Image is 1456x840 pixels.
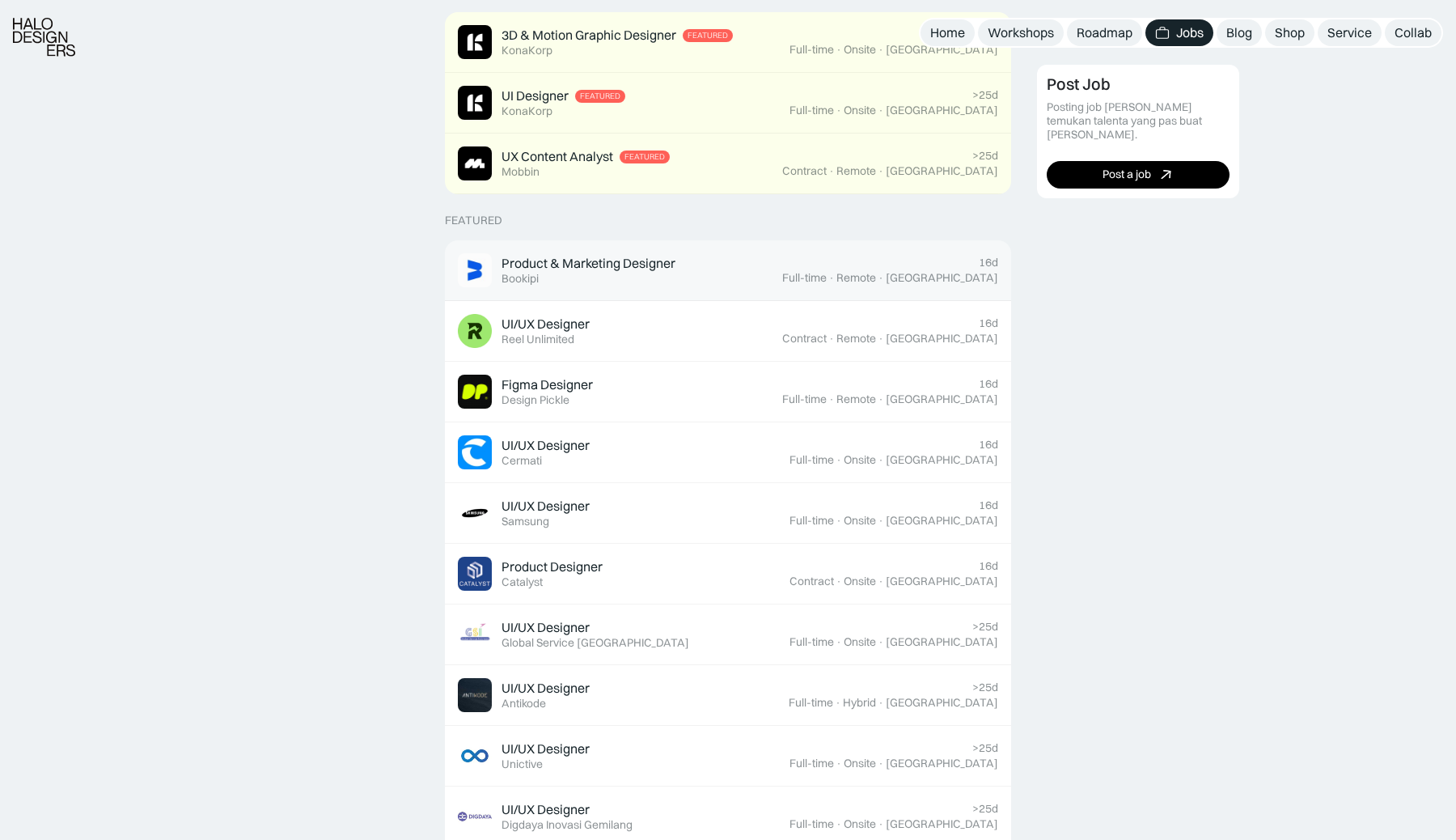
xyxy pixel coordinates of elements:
[789,104,834,117] div: Full-time
[445,12,1011,73] a: Job Image3D & Motion Graphic DesignerFeaturedKonaKorp>25dFull-time·Onsite·[GEOGRAPHIC_DATA]
[972,681,998,694] div: >25d
[789,635,834,649] div: Full-time
[782,332,827,346] div: Contract
[502,697,546,711] div: Antikode
[502,801,590,818] div: UI/UX Designer
[445,134,1011,194] a: Job ImageUX Content AnalystFeaturedMobbin>25dContract·Remote·[GEOGRAPHIC_DATA]
[1077,24,1132,41] div: Roadmap
[979,498,998,512] div: 16d
[886,757,998,770] div: [GEOGRAPHIC_DATA]
[502,87,569,104] div: UI Designer
[458,739,492,773] img: Job Image
[972,741,998,755] div: >25d
[979,559,998,573] div: 16d
[789,696,833,710] div: Full-time
[502,437,590,454] div: UI/UX Designer
[886,164,998,178] div: [GEOGRAPHIC_DATA]
[1226,24,1252,41] div: Blog
[445,665,1011,726] a: Job ImageUI/UX DesignerAntikode>25dFull-time·Hybrid·[GEOGRAPHIC_DATA]
[972,802,998,816] div: >25d
[458,253,492,287] img: Job Image
[458,496,492,530] img: Job Image
[789,514,834,528] div: Full-time
[789,817,834,831] div: Full-time
[1265,19,1314,46] a: Shop
[979,316,998,330] div: 16d
[886,696,998,710] div: [GEOGRAPHIC_DATA]
[445,214,502,227] div: Featured
[978,19,1064,46] a: Workshops
[878,332,884,346] div: ·
[835,696,841,710] div: ·
[458,617,492,651] img: Job Image
[502,740,590,757] div: UI/UX Designer
[445,240,1011,301] a: Job ImageProduct & Marketing DesignerBookipi16dFull-time·Remote·[GEOGRAPHIC_DATA]
[878,43,884,57] div: ·
[1176,24,1204,41] div: Jobs
[688,31,728,40] div: Featured
[878,271,884,285] div: ·
[580,91,620,101] div: Featured
[836,575,842,588] div: ·
[878,575,884,588] div: ·
[1395,24,1432,41] div: Collab
[502,316,590,333] div: UI/UX Designer
[844,635,876,649] div: Onsite
[458,25,492,59] img: Job Image
[458,800,492,834] img: Job Image
[844,104,876,117] div: Onsite
[836,332,876,346] div: Remote
[782,164,827,178] div: Contract
[502,454,542,468] div: Cermati
[1318,19,1382,46] a: Service
[502,165,540,179] div: Mobbin
[1327,24,1372,41] div: Service
[886,332,998,346] div: [GEOGRAPHIC_DATA]
[789,43,834,57] div: Full-time
[445,726,1011,787] a: Job ImageUI/UX DesignerUnictive>25dFull-time·Onsite·[GEOGRAPHIC_DATA]
[1103,168,1151,181] div: Post a job
[844,817,876,831] div: Onsite
[502,757,543,771] div: Unictive
[836,635,842,649] div: ·
[789,575,834,588] div: Contract
[878,696,884,710] div: ·
[836,392,876,406] div: Remote
[836,164,876,178] div: Remote
[458,678,492,712] img: Job Image
[979,377,998,391] div: 16d
[789,757,834,770] div: Full-time
[878,635,884,649] div: ·
[502,393,569,407] div: Design Pickle
[445,422,1011,483] a: Job ImageUI/UX DesignerCermati16dFull-time·Onsite·[GEOGRAPHIC_DATA]
[502,333,574,346] div: Reel Unlimited
[502,680,590,697] div: UI/UX Designer
[844,514,876,528] div: Onsite
[878,514,884,528] div: ·
[828,271,835,285] div: ·
[844,575,876,588] div: Onsite
[502,558,603,575] div: Product Designer
[843,696,876,710] div: Hybrid
[828,164,835,178] div: ·
[1217,19,1262,46] a: Blog
[458,86,492,120] img: Job Image
[878,164,884,178] div: ·
[1047,74,1111,94] div: Post Job
[979,256,998,269] div: 16d
[878,757,884,770] div: ·
[445,301,1011,362] a: Job ImageUI/UX DesignerReel Unlimited16dContract·Remote·[GEOGRAPHIC_DATA]
[502,515,549,528] div: Samsung
[1145,19,1213,46] a: Jobs
[458,375,492,409] img: Job Image
[445,605,1011,665] a: Job ImageUI/UX DesignerGlobal Service [GEOGRAPHIC_DATA]>25dFull-time·Onsite·[GEOGRAPHIC_DATA]
[844,757,876,770] div: Onsite
[844,43,876,57] div: Onsite
[836,514,842,528] div: ·
[972,88,998,102] div: >25d
[502,27,676,44] div: 3D & Motion Graphic Designer
[886,43,998,57] div: [GEOGRAPHIC_DATA]
[886,635,998,649] div: [GEOGRAPHIC_DATA]
[886,514,998,528] div: [GEOGRAPHIC_DATA]
[502,498,590,515] div: UI/UX Designer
